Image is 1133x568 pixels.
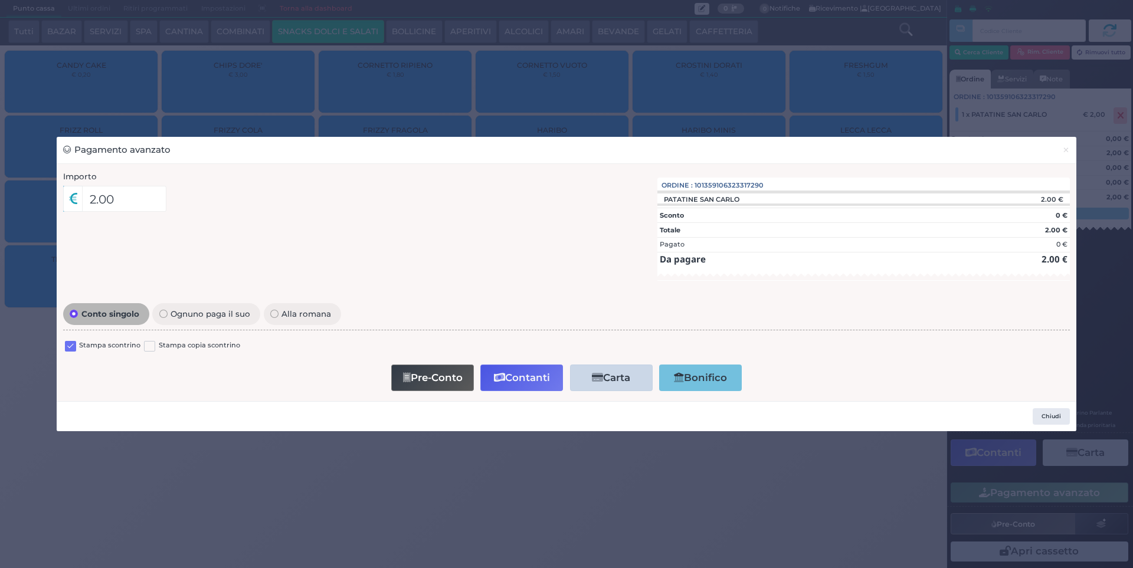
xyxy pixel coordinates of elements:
[79,340,140,352] label: Stampa scontrino
[1042,253,1067,265] strong: 2.00 €
[967,195,1070,203] div: 2.00 €
[63,170,97,182] label: Importo
[1056,137,1076,163] button: Chiudi
[660,226,680,234] strong: Totale
[662,180,693,191] span: Ordine :
[78,310,142,318] span: Conto singolo
[660,211,684,219] strong: Sconto
[695,180,764,191] span: 101359106323317290
[660,253,706,265] strong: Da pagare
[660,239,685,249] div: Pagato
[82,186,166,212] input: Es. 30.99
[659,365,742,391] button: Bonifico
[391,365,474,391] button: Pre-Conto
[1056,211,1067,219] strong: 0 €
[480,365,563,391] button: Contanti
[168,310,254,318] span: Ognuno paga il suo
[1045,226,1067,234] strong: 2.00 €
[657,195,745,203] div: PATATINE SAN CARLO
[63,143,171,157] h3: Pagamento avanzato
[159,340,240,352] label: Stampa copia scontrino
[1033,408,1070,425] button: Chiudi
[570,365,653,391] button: Carta
[1056,239,1067,249] div: 0 €
[1062,143,1070,156] span: ×
[279,310,335,318] span: Alla romana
